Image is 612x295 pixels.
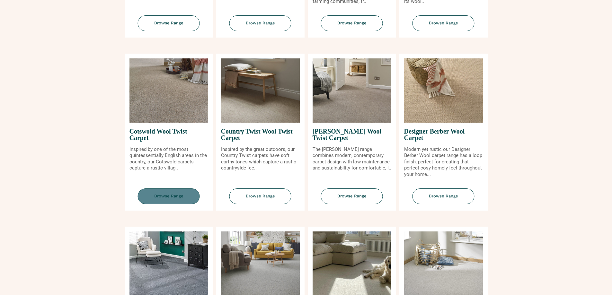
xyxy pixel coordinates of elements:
[321,15,383,31] span: Browse Range
[138,188,200,204] span: Browse Range
[308,188,396,211] a: Browse Range
[216,15,305,38] a: Browse Range
[404,123,483,146] span: Designer Berber Wool Carpet
[313,58,391,123] img: Craven Wool Twist Carpet
[321,188,383,204] span: Browse Range
[221,123,300,146] span: Country Twist Wool Twist Carpet
[221,146,300,171] p: Inspired by the great outdoors, our Country Twist carpets have soft earthy tones which capture a ...
[404,146,483,178] p: Modern yet rustic our Designer Berber Wool carpet range has a loop finish, perfect for creating t...
[308,15,396,38] a: Browse Range
[412,188,475,204] span: Browse Range
[229,188,291,204] span: Browse Range
[399,15,488,38] a: Browse Range
[412,15,475,31] span: Browse Range
[129,123,208,146] span: Cotswold Wool Twist Carpet
[313,146,391,171] p: The [PERSON_NAME] range combines modern, contemporary carpet design with low maintenance and sust...
[125,188,213,211] a: Browse Range
[221,58,300,123] img: Country Twist Wool Twist Carpet
[399,188,488,211] a: Browse Range
[125,15,213,38] a: Browse Range
[313,123,391,146] span: [PERSON_NAME] Wool Twist Carpet
[129,58,208,123] img: Cotswold Wool Twist Carpet
[129,146,208,171] p: Inspired by one of the most quintessentially English areas in the country, our Cotswold carpets c...
[229,15,291,31] span: Browse Range
[138,15,200,31] span: Browse Range
[404,58,483,123] img: Designer Berber Wool Carpet
[216,188,305,211] a: Browse Range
